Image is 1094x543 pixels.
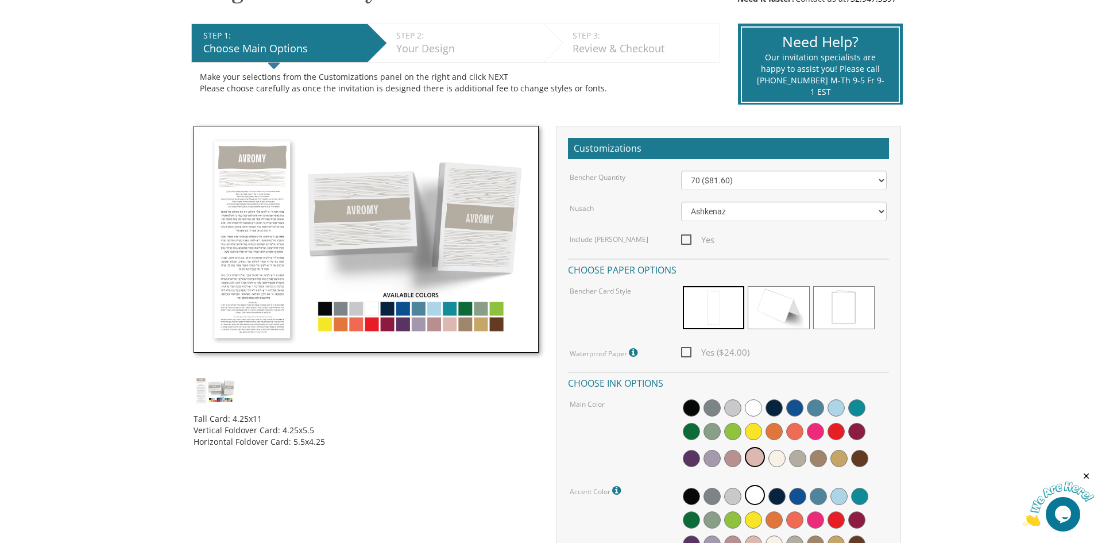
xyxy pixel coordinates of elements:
[568,259,889,279] h4: Choose paper options
[681,345,749,360] span: Yes ($24.00)
[570,399,605,409] label: Main Color
[570,345,640,360] label: Waterproof Paper
[396,30,538,41] div: STEP 2:
[570,286,631,296] label: Bencher Card Style
[200,71,712,94] div: Make your selections from the Customizations panel on the right and click NEXT Please choose care...
[194,376,237,404] img: dc_style18.jpg
[570,234,648,244] label: Include [PERSON_NAME]
[194,405,539,448] div: Tall Card: 4.25x11 Vertical Foldover Card: 4.25x5.5 Horizontal Foldover Card: 5.5x4.25
[203,41,362,56] div: Choose Main Options
[756,52,884,98] div: Our invitation specialists are happy to assist you! Please call [PHONE_NUMBER] M-Th 9-5 Fr 9-1 EST
[568,372,889,392] h4: Choose ink options
[570,483,624,498] label: Accent Color
[573,41,714,56] div: Review & Checkout
[681,233,714,247] span: Yes
[1023,471,1094,526] iframe: chat widget
[194,126,539,353] img: dc_style18.jpg
[568,138,889,160] h2: Customizations
[570,203,594,213] label: Nusach
[573,30,714,41] div: STEP 3:
[756,32,884,52] div: Need Help?
[203,30,362,41] div: STEP 1:
[570,172,625,182] label: Bencher Quantity
[396,41,538,56] div: Your Design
